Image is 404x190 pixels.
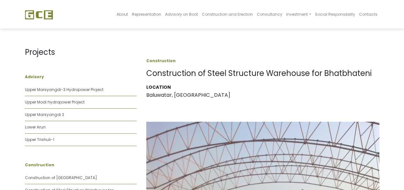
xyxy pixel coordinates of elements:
[25,124,46,130] a: Lower Arun
[257,12,282,17] span: Consultancy
[313,2,357,27] a: Social Responsibility
[25,99,85,105] a: Upper Modi hydropower Project
[146,92,379,98] h3: Baluwatar, [GEOGRAPHIC_DATA]
[25,87,103,92] a: Upper Marsyangdi-3 Hydropower Project
[25,175,97,180] a: Construction of [GEOGRAPHIC_DATA]
[284,2,313,27] a: Investment
[286,12,308,17] span: Investment
[25,74,137,80] p: Advisory
[117,12,128,17] span: About
[163,2,200,27] a: Advisory on Boot
[146,58,379,64] p: Construction
[25,10,53,20] img: GCE Group
[357,2,379,27] a: Contacts
[165,12,198,17] span: Advisory on Boot
[146,69,379,78] h1: Construction of Steel Structure Warehouse for Bhatbhateni
[202,12,253,17] span: Construction and Erection
[25,137,54,142] a: Upper Trishuli-1
[359,12,377,17] span: Contacts
[200,2,255,27] a: Construction and Erection
[25,46,137,58] p: Projects
[25,112,64,117] a: Upper Marsyangdi 2
[255,2,284,27] a: Consultancy
[25,162,137,168] p: Construction
[315,12,355,17] span: Social Responsibility
[132,12,161,17] span: Representation
[130,2,163,27] a: Representation
[115,2,130,27] a: About
[146,85,379,90] h3: Location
